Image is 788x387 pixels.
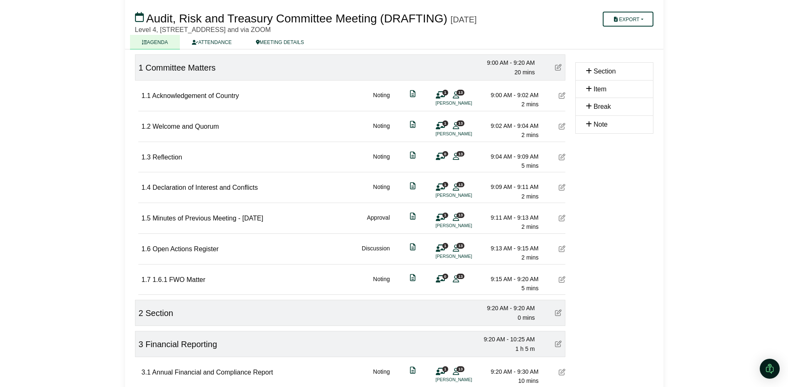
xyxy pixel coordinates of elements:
span: 5 mins [521,162,538,169]
div: Noting [373,152,390,171]
span: 3.1 [142,369,151,376]
div: Noting [373,91,390,109]
li: [PERSON_NAME] [436,253,498,260]
span: 13 [457,90,464,95]
span: 2 mins [521,101,538,108]
span: 1.1 [142,92,151,99]
span: 13 [457,120,464,126]
span: Annual Financial and Compliance Report [152,369,273,376]
a: AGENDA [130,35,180,49]
div: 9:15 AM - 9:20 AM [481,274,539,284]
span: Welcome and Quorum [152,123,219,130]
div: Noting [373,367,390,386]
span: 3 [139,340,143,349]
div: Approval [367,213,390,232]
span: 2 mins [521,254,538,261]
span: 13 [457,182,464,187]
span: 13 [457,213,464,218]
div: Noting [373,121,390,140]
span: 1.6 [142,245,151,252]
li: [PERSON_NAME] [436,100,498,107]
div: Open Intercom Messenger [760,359,780,379]
span: Declaration of Interest and Conflicts [152,184,258,191]
span: 1 [442,90,448,95]
span: 2 mins [521,223,538,230]
div: 9:00 AM - 9:02 AM [481,91,539,100]
span: 13 [457,274,464,279]
div: 9:11 AM - 9:13 AM [481,213,539,222]
div: 9:04 AM - 9:09 AM [481,152,539,161]
span: 20 mins [514,69,535,76]
span: 1 [139,63,143,72]
div: Noting [373,182,390,201]
span: 5 mins [521,285,538,291]
span: 1 h 5 m [516,345,535,352]
a: MEETING DETAILS [244,35,316,49]
span: 0 [442,274,448,279]
button: Export [603,12,653,27]
div: 9:02 AM - 9:04 AM [481,121,539,130]
a: ATTENDANCE [180,35,243,49]
div: Discussion [362,244,390,262]
span: Committee Matters [145,63,216,72]
span: Level 4, [STREET_ADDRESS] and via ZOOM [135,26,271,33]
div: 9:20 AM - 9:30 AM [481,367,539,376]
span: Reflection [152,154,182,161]
div: 9:09 AM - 9:11 AM [481,182,539,191]
div: 9:20 AM - 10:25 AM [477,335,535,344]
div: Noting [373,274,390,293]
div: [DATE] [451,15,477,24]
span: 13 [457,151,464,157]
span: 1 [442,243,448,248]
span: 1.3 [142,154,151,161]
span: 1.5 [142,215,151,222]
span: Item [594,86,606,93]
div: 9:20 AM - 9:20 AM [477,304,535,313]
span: 1 [442,213,448,218]
span: 2 mins [521,193,538,200]
span: 0 mins [518,314,535,321]
span: Section [145,309,173,318]
span: 1.4 [142,184,151,191]
div: 9:00 AM - 9:20 AM [477,58,535,67]
span: 13 [457,366,464,372]
span: Open Actions Register [152,245,218,252]
span: Break [594,103,611,110]
div: 9:13 AM - 9:15 AM [481,244,539,253]
span: 10 mins [518,377,538,384]
span: Audit, Risk and Treasury Committee Meeting (DRAFTING) [146,12,447,25]
span: 2 [139,309,143,318]
li: [PERSON_NAME] [436,376,498,383]
li: [PERSON_NAME] [436,192,498,199]
span: Minutes of Previous Meeting - [DATE] [152,215,263,222]
span: 1.7 [142,276,151,283]
span: Section [594,68,616,75]
span: 1 [442,182,448,187]
span: 13 [457,243,464,248]
span: Note [594,121,608,128]
li: [PERSON_NAME] [436,222,498,229]
span: 0 [442,151,448,157]
span: 1 [442,120,448,126]
span: 2 mins [521,132,538,138]
span: Acknowledgement of Country [152,92,239,99]
span: 1 [442,366,448,372]
span: Financial Reporting [145,340,217,349]
span: 1.2 [142,123,151,130]
span: 1.6.1 FWO Matter [152,276,205,283]
li: [PERSON_NAME] [436,130,498,137]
